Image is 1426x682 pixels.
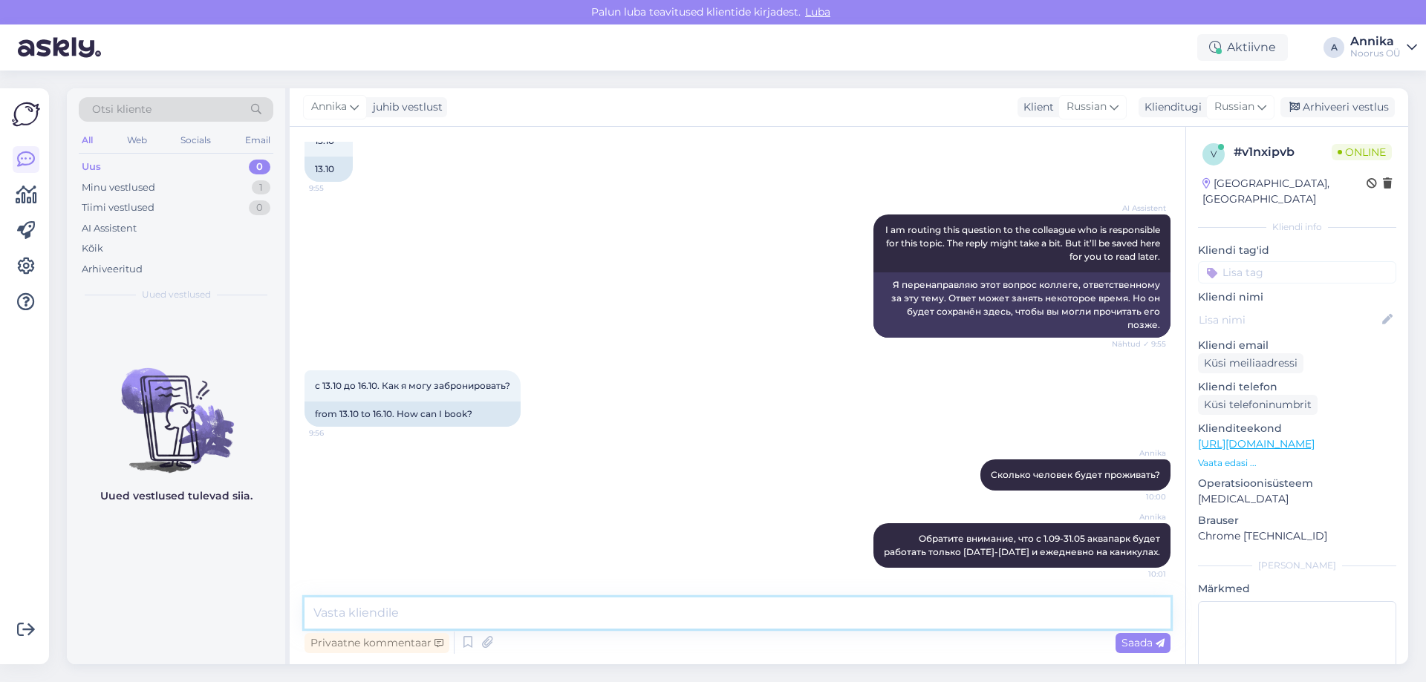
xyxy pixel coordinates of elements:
p: Kliendi email [1198,338,1396,353]
span: 10:01 [1110,568,1166,580]
span: с 13.10 до 16.10. Как я могу забронировать? [315,380,510,391]
span: Online [1332,144,1392,160]
span: Russian [1214,99,1254,115]
span: Annika [1110,447,1166,459]
div: [GEOGRAPHIC_DATA], [GEOGRAPHIC_DATA] [1202,176,1367,207]
span: Otsi kliente [92,102,152,117]
input: Lisa tag [1198,261,1396,283]
span: Обратите внимание, что с 1.09-31.05 аквапарк будет работать только [DATE]-[DATE] и ежедневно на к... [884,533,1162,557]
div: Tiimi vestlused [82,200,154,215]
div: # v1nxipvb [1234,143,1332,161]
span: Nähtud ✓ 9:55 [1110,338,1166,350]
span: Annika [311,99,347,115]
div: 0 [249,200,270,215]
p: [MEDICAL_DATA] [1198,491,1396,507]
img: Askly Logo [12,100,40,128]
span: Russian [1067,99,1107,115]
p: Märkmed [1198,581,1396,597]
div: Arhiveeri vestlus [1280,97,1395,117]
p: Vaata edasi ... [1198,456,1396,470]
a: [URL][DOMAIN_NAME] [1198,437,1315,450]
p: Chrome [TECHNICAL_ID] [1198,528,1396,544]
div: Klienditugi [1139,99,1202,115]
div: [PERSON_NAME] [1198,559,1396,572]
div: Kliendi info [1198,220,1396,234]
span: Luba [801,5,835,19]
div: Minu vestlused [82,180,155,195]
p: Brauser [1198,513,1396,528]
p: Kliendi nimi [1198,289,1396,305]
div: Klient [1018,99,1054,115]
div: All [79,131,96,150]
span: 10:00 [1110,491,1166,502]
div: 13.10 [305,157,353,182]
p: Uued vestlused tulevad siia. [100,488,253,504]
div: Uus [82,160,101,174]
div: Noorus OÜ [1350,47,1401,59]
span: Uued vestlused [142,288,211,301]
p: Kliendi tag'id [1198,243,1396,258]
span: Saada [1121,636,1165,649]
div: Kõik [82,241,103,256]
span: Сколько человек будет проживать? [991,469,1160,480]
span: v [1211,148,1217,160]
div: Küsi meiliaadressi [1198,353,1303,373]
div: AI Assistent [82,221,137,236]
div: Я перенаправляю этот вопрос коллеге, ответственному за эту тему. Ответ может занять некоторое вре... [873,272,1171,338]
div: Aktiivne [1197,34,1288,61]
span: Annika [1110,511,1166,522]
div: Arhiveeritud [82,262,143,277]
div: from 13.10 to 16.10. How can I book? [305,401,521,427]
span: I am routing this question to the colleague who is responsible for this topic. The reply might ta... [885,224,1162,262]
a: AnnikaNoorus OÜ [1350,36,1417,59]
div: Annika [1350,36,1401,47]
p: Kliendi telefon [1198,379,1396,395]
div: 1 [252,180,270,195]
div: A [1324,37,1344,58]
div: Email [242,131,273,150]
span: AI Assistent [1110,203,1166,214]
input: Lisa nimi [1199,312,1379,328]
div: juhib vestlust [367,99,443,115]
img: No chats [67,341,285,475]
span: 9:55 [309,183,365,194]
div: Privaatne kommentaar [305,633,449,653]
p: Klienditeekond [1198,421,1396,436]
div: Web [124,131,150,150]
div: Küsi telefoninumbrit [1198,395,1318,415]
span: 9:56 [309,427,365,439]
div: Socials [178,131,214,150]
p: Operatsioonisüsteem [1198,476,1396,491]
div: 0 [249,160,270,174]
